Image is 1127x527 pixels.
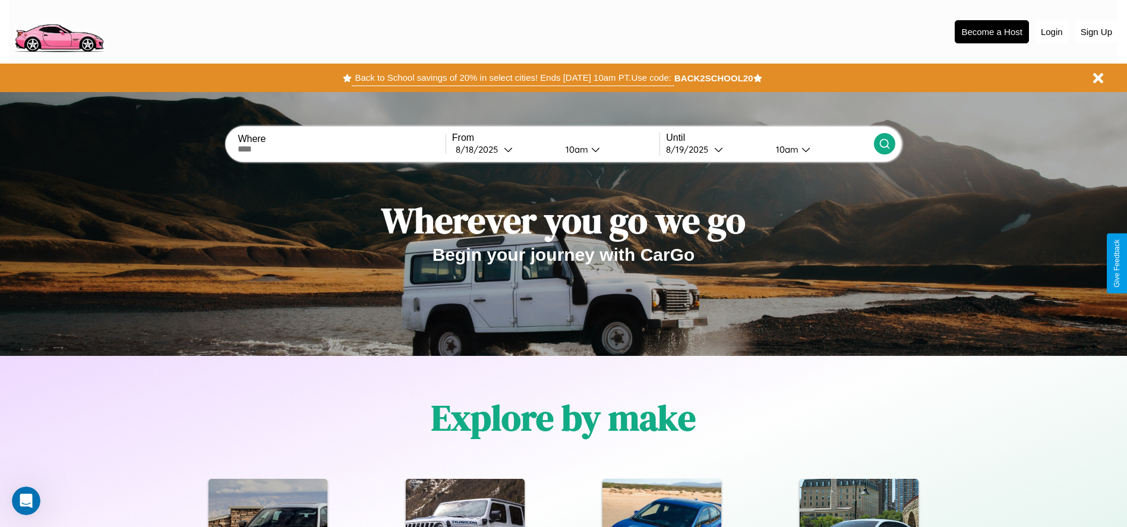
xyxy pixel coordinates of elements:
[12,487,40,515] iframe: Intercom live chat
[1075,21,1118,43] button: Sign Up
[1035,21,1069,43] button: Login
[9,6,109,55] img: logo
[766,143,874,156] button: 10am
[955,20,1029,43] button: Become a Host
[560,144,591,155] div: 10am
[352,70,674,86] button: Back to School savings of 20% in select cities! Ends [DATE] 10am PT.Use code:
[452,143,556,156] button: 8/18/2025
[452,132,659,143] label: From
[674,73,753,83] b: BACK2SCHOOL20
[556,143,660,156] button: 10am
[238,134,445,144] label: Where
[770,144,801,155] div: 10am
[431,393,696,442] h1: Explore by make
[456,144,504,155] div: 8 / 18 / 2025
[1113,239,1121,288] div: Give Feedback
[666,132,873,143] label: Until
[666,144,714,155] div: 8 / 19 / 2025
